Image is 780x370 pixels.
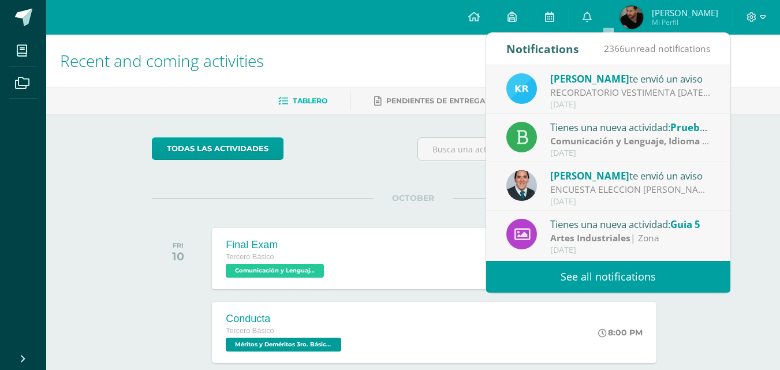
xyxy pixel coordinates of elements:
div: RECORDATORIO VESTIMENTA VIERNES 10/10/2025: Buenas tardes estimados estudiantes, Espero se encuen... [550,86,711,99]
a: Tablero [278,92,327,110]
span: Comunicación y Lenguaje, Idioma Extranjero Inglés 'D' [226,264,324,278]
div: te envió un aviso [550,71,711,86]
input: Busca una actividad próxima aquí... [418,138,674,160]
div: [DATE] [550,197,711,207]
span: 2366 [604,42,625,55]
span: Mi Perfil [652,17,718,27]
a: Pendientes de entrega [374,92,485,110]
div: Notifications [506,33,579,65]
span: Pendientes de entrega [386,96,485,105]
div: 8:00 PM [598,327,643,338]
div: | Prueba de Logro [550,134,711,148]
span: [PERSON_NAME] [550,169,629,182]
span: unread notifications [604,42,710,55]
div: Final Exam [226,239,327,251]
img: 63bc87a283e8078d1504883f5e5627d9.png [506,73,537,104]
div: FRI [172,241,184,249]
span: Tercero Básico [226,327,274,335]
span: Prueba de logro [670,121,747,134]
div: | Zona [550,231,711,245]
strong: Artes Industriales [550,231,630,244]
span: Guia 5 [670,218,700,231]
div: 10 [172,249,184,263]
span: Tercero Básico [226,253,274,261]
div: te envió un aviso [550,168,711,183]
div: Tienes una nueva actividad: [550,119,711,134]
a: See all notifications [486,261,730,293]
div: [DATE] [550,245,711,255]
strong: Comunicación y Lenguaje, Idioma Español [550,134,737,147]
img: 2306758994b507d40baaa54be1d4aa7e.png [506,170,537,201]
div: ENCUESTA ELECCION DE CARRERA IV BACHILLERATO 2026 - ELECCION FINAL-: Estimados Estudiantes de III... [550,183,711,196]
img: 7c84f2bd84e836bf0d871e2ed4d9f981.png [620,6,643,29]
div: Conducta [226,313,344,325]
span: [PERSON_NAME] [652,7,718,18]
a: todas las Actividades [152,137,283,160]
div: [DATE] [550,148,711,158]
span: Recent and coming activities [60,50,264,72]
div: [DATE] [550,100,711,110]
span: Méritos y Deméritos 3ro. Básico "D" 'D' [226,338,341,352]
div: Tienes una nueva actividad: [550,216,711,231]
span: OCTOBER [374,193,453,203]
span: Tablero [293,96,327,105]
span: [PERSON_NAME] [550,72,629,85]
